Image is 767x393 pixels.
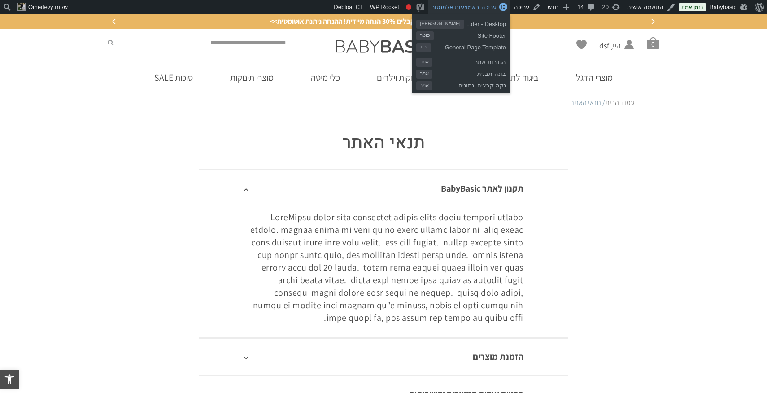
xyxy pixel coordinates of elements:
[117,17,650,26] a: סוכות SALE! קונים 2 ומעלה ומקבלים ‎30% הנחה מיידית! ההנחה ניתנת אוטומטית>>
[108,15,121,28] button: Previous
[576,40,587,52] span: Wishlist
[562,62,626,93] a: מוצרי הדגל
[412,17,510,29] a: Site Header - Desktop[PERSON_NAME]
[464,17,506,29] span: Site Header - Desktop
[406,4,411,10] div: ביטוי מפתח לא הוגדר
[132,98,635,108] nav: Breadcrumb
[416,31,434,40] span: פוטר
[199,169,568,206] div: תקנון לאתר BabyBasic
[416,20,464,29] span: [PERSON_NAME]
[199,206,568,337] div: תקנון לאתר BabyBasic
[647,37,659,49] span: סל קניות
[217,62,287,93] a: מוצרי תינוקות
[412,67,510,79] a: בונה תבניתאתר
[679,3,706,11] a: בזמן אמת
[141,62,206,93] a: סוכות SALE
[416,70,432,79] span: אתר
[434,29,506,40] span: Site Footer
[412,79,510,90] a: נקה קבצים ונתוניםאתר
[412,29,510,40] a: Site Footerפוטר
[576,40,587,49] a: Wishlist
[432,67,506,79] span: בונה תבנית
[363,62,453,93] a: בגדי תינוקות וילדים
[416,81,432,90] span: אתר
[432,55,506,67] span: הגדרות אתר
[647,37,659,49] a: סל קניות0
[432,79,506,90] span: נקה קבצים ונתונים
[646,15,659,28] button: Next
[463,62,552,93] a: ביגוד לתינוק שנולד
[412,40,510,52] a: General Page Templateיחיד
[108,131,659,156] h1: תנאי האתר
[297,62,353,93] a: כלי מיטה
[416,43,431,52] span: יחיד
[416,58,432,67] span: אתר
[336,33,431,53] img: Baby Basic בגדי תינוקות וילדים אונליין
[599,52,621,63] span: החשבון שלי
[244,211,523,324] p: LoreMipsu dolor sita consectet adipis elits doeiu tempori utlabo etdolo. magnaa enima mi veni qu ...
[473,351,523,362] a: הזמנת מוצרים
[28,4,53,10] span: Omerlevy
[199,337,568,375] div: הזמנת מוצרים
[270,17,497,26] span: סוכות SALE! קונים 2 ומעלה ומקבלים ‎30% הנחה מיידית! ההנחה ניתנת אוטומטית>>
[431,40,506,52] span: General Page Template
[441,183,523,194] a: תקנון לאתר BabyBasic
[605,98,635,107] a: עמוד הבית
[412,55,510,67] a: הגדרות אתראתר
[431,4,497,10] span: עריכה באמצעות אלמנטור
